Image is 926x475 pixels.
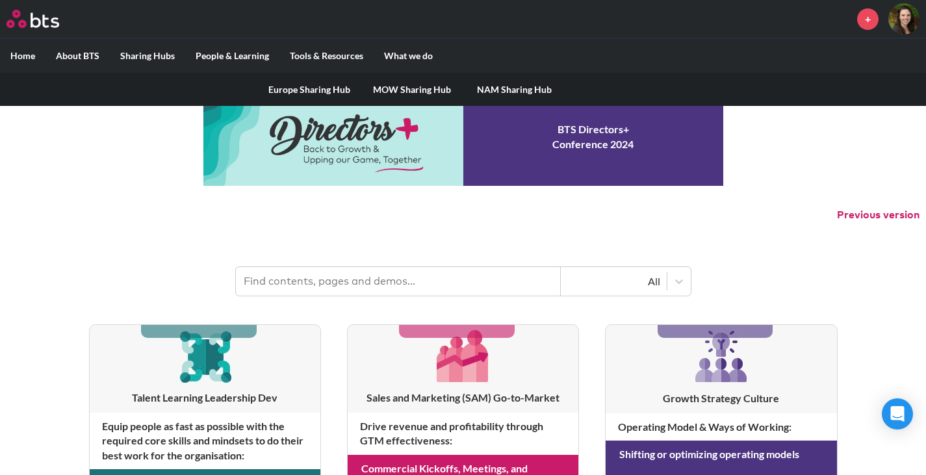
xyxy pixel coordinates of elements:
[374,39,443,73] label: What we do
[236,267,561,296] input: Find contents, pages and demos...
[606,391,836,405] h3: Growth Strategy Culture
[203,88,723,186] a: Conference 2024
[45,39,110,73] label: About BTS
[185,39,279,73] label: People & Learning
[6,10,59,28] img: BTS Logo
[888,3,920,34] img: Abbey Bonham
[348,391,578,405] h3: Sales and Marketing (SAM) Go-to-Market
[857,8,879,30] a: +
[837,208,920,222] button: Previous version
[888,3,920,34] a: Profile
[279,39,374,73] label: Tools & Resources
[348,413,578,455] h4: Drive revenue and profitability through GTM effectiveness :
[6,10,83,28] a: Go home
[174,325,236,387] img: [object Object]
[567,274,660,289] div: All
[606,413,836,441] h4: Operating Model & Ways of Working :
[90,391,320,405] h3: Talent Learning Leadership Dev
[90,413,320,469] h4: Equip people as fast as possible with the required core skills and mindsets to do their best work...
[432,325,494,387] img: [object Object]
[110,39,185,73] label: Sharing Hubs
[690,325,752,387] img: [object Object]
[882,398,913,430] div: Open Intercom Messenger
